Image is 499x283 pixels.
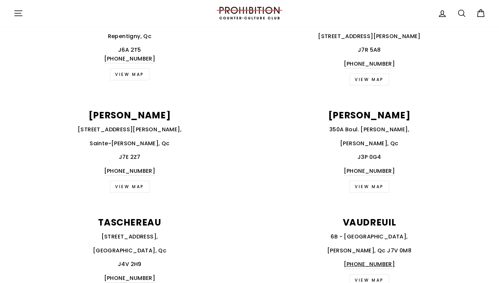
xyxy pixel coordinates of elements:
p: 350A Boul. [PERSON_NAME], [253,125,485,134]
a: [PHONE_NUMBER] [104,274,155,283]
p: J4V 2H9 [14,260,246,269]
img: PROHIBITION COUNTER-CULTURE CLUB [216,7,283,19]
p: 6B - [GEOGRAPHIC_DATA], [253,232,485,241]
p: J7R 5A8 [253,46,485,54]
p: J3P 0G4 [253,153,485,162]
p: J7E 2Z7 [14,153,246,162]
p: Repentigny, Qc [14,32,246,41]
a: VIEW MAP [350,73,389,85]
p: [PERSON_NAME], Qc [253,139,485,148]
p: [STREET_ADDRESS], [14,232,246,241]
p: [STREET_ADDRESS][PERSON_NAME] [253,32,485,41]
a: [PHONE_NUMBER] [104,167,155,176]
p: Sainte-[PERSON_NAME], Qc [14,139,246,148]
p: TASCHEREAU [14,218,246,227]
a: VIEW MAP [350,181,389,193]
p: [PERSON_NAME], Qc J7V 0M8 [253,246,485,255]
a: [PHONE_NUMBER] [104,54,155,64]
a: VIEW MAP [110,68,149,80]
p: [PERSON_NAME] [253,111,485,120]
a: [PHONE_NUMBER] [344,167,395,176]
p: VAUDREUIL [253,218,485,227]
p: [STREET_ADDRESS][PERSON_NAME], [14,125,246,134]
a: [PHONE_NUMBER] [344,60,395,69]
a: VIEW MAP [110,181,149,193]
p: J6A 2T5 [14,46,246,63]
span: [PHONE_NUMBER] [344,260,395,268]
p: [PERSON_NAME] [14,111,246,120]
p: [GEOGRAPHIC_DATA], Qc [14,246,246,255]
